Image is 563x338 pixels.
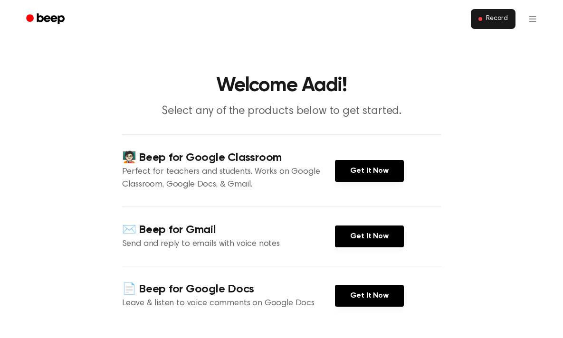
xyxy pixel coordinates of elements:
[335,160,404,182] a: Get It Now
[521,8,544,30] button: Open menu
[122,222,335,238] h4: ✉️ Beep for Gmail
[122,166,335,191] p: Perfect for teachers and students. Works on Google Classroom, Google Docs, & Gmail.
[471,9,515,29] button: Record
[38,76,525,96] h1: Welcome Aadi!
[122,297,335,310] p: Leave & listen to voice comments on Google Docs
[486,15,507,23] span: Record
[335,285,404,307] a: Get It Now
[335,225,404,247] a: Get It Now
[122,282,335,297] h4: 📄 Beep for Google Docs
[19,10,73,28] a: Beep
[122,238,335,251] p: Send and reply to emails with voice notes
[122,150,335,166] h4: 🧑🏻‍🏫 Beep for Google Classroom
[99,103,464,119] p: Select any of the products below to get started.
